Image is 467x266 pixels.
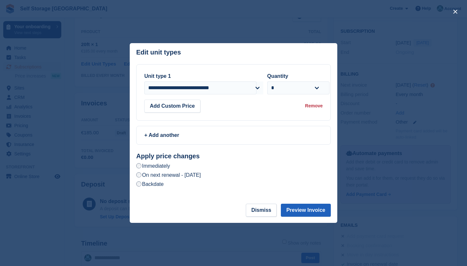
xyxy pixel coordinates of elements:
[450,6,461,17] button: close
[267,73,288,79] label: Quantity
[144,100,200,113] button: Add Custom Price
[144,131,323,139] div: + Add another
[144,73,171,79] label: Unit type 1
[136,152,200,160] strong: Apply price changes
[136,163,170,169] label: Immediately
[246,204,277,217] button: Dismiss
[136,181,141,187] input: Backdate
[136,49,181,56] p: Edit unit types
[136,172,201,178] label: On next renewal - [DATE]
[136,163,141,168] input: Immediately
[136,172,141,177] input: On next renewal - [DATE]
[281,204,331,217] button: Preview Invoice
[136,126,331,145] a: + Add another
[136,181,164,187] label: Backdate
[305,103,323,109] div: Remove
